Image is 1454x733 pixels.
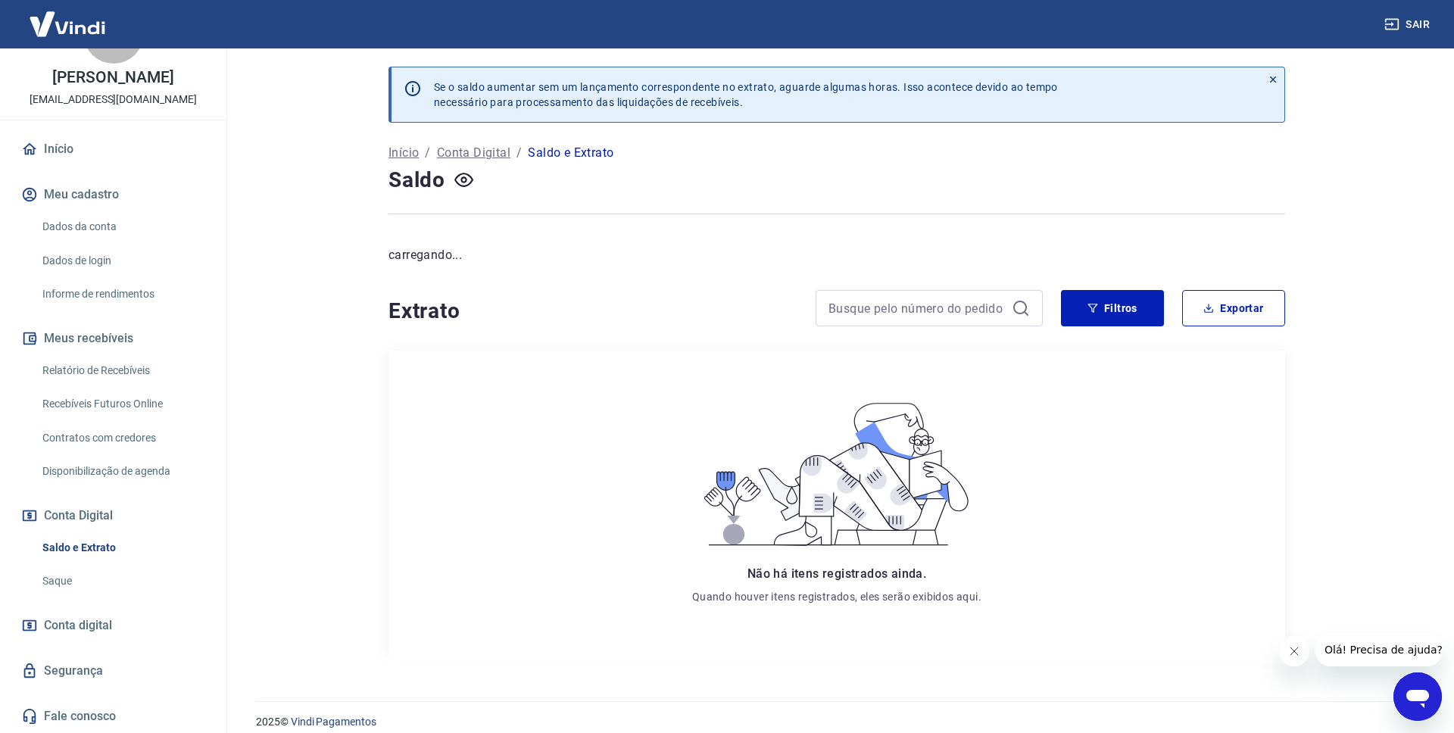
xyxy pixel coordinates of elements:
[36,456,208,487] a: Disponibilização de agenda
[291,716,376,728] a: Vindi Pagamentos
[1182,290,1285,326] button: Exportar
[1381,11,1436,39] button: Sair
[1315,633,1442,666] iframe: Mensagem da empresa
[36,355,208,386] a: Relatório de Recebíveis
[44,615,112,636] span: Conta digital
[18,700,208,733] a: Fale conosco
[692,589,981,604] p: Quando houver itens registrados, eles serão exibidos aqui.
[256,714,1418,730] p: 2025 ©
[36,211,208,242] a: Dados da conta
[388,296,797,326] h4: Extrato
[747,566,926,581] span: Não há itens registrados ainda.
[1279,636,1309,666] iframe: Fechar mensagem
[388,144,419,162] a: Início
[30,92,197,108] p: [EMAIL_ADDRESS][DOMAIN_NAME]
[828,297,1006,320] input: Busque pelo número do pedido
[388,165,445,195] h4: Saldo
[18,133,208,166] a: Início
[36,388,208,420] a: Recebíveis Futuros Online
[18,322,208,355] button: Meus recebíveis
[36,245,208,276] a: Dados de login
[36,423,208,454] a: Contratos com credores
[434,80,1058,110] p: Se o saldo aumentar sem um lançamento correspondente no extrato, aguarde algumas horas. Isso acon...
[52,70,173,86] p: [PERSON_NAME]
[388,246,1285,264] p: carregando...
[1393,672,1442,721] iframe: Botão para abrir a janela de mensagens
[1061,290,1164,326] button: Filtros
[18,654,208,688] a: Segurança
[18,1,117,47] img: Vindi
[18,609,208,642] a: Conta digital
[18,178,208,211] button: Meu cadastro
[9,11,127,23] span: Olá! Precisa de ajuda?
[36,532,208,563] a: Saldo e Extrato
[437,144,510,162] a: Conta Digital
[36,279,208,310] a: Informe de rendimentos
[425,144,430,162] p: /
[18,499,208,532] button: Conta Digital
[516,144,522,162] p: /
[528,144,613,162] p: Saldo e Extrato
[36,566,208,597] a: Saque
